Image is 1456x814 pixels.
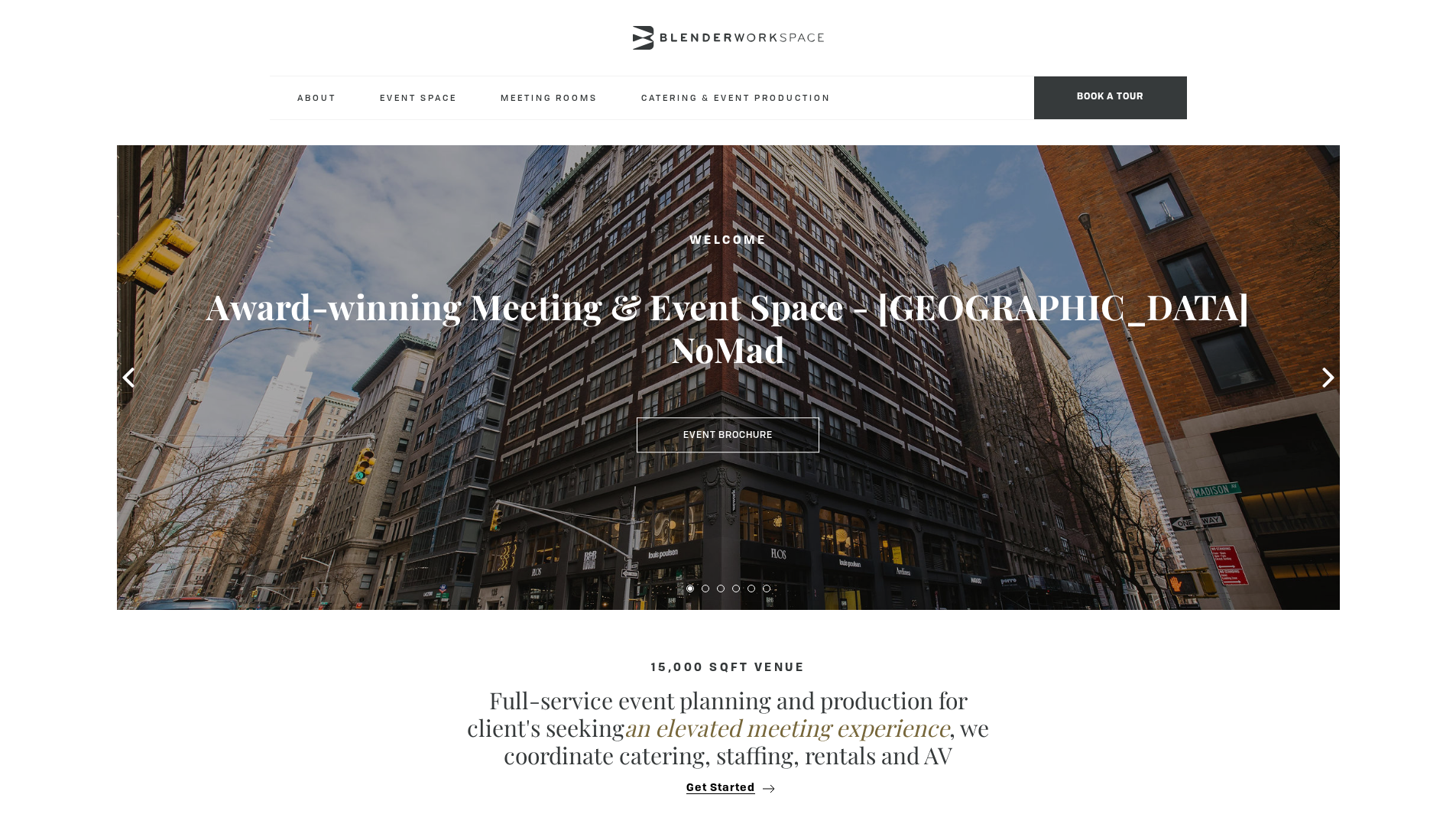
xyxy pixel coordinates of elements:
[624,712,949,743] em: an elevated meeting experience
[368,76,469,118] a: Event Space
[285,76,349,118] a: About
[270,662,1187,675] h4: 15,000 sqft venue
[1034,76,1187,119] span: Book a tour
[461,686,996,769] p: Full-service event planning and production for client's seeking , we coordinate catering, staffin...
[637,417,819,452] a: Event Brochure
[629,76,843,118] a: Catering & Event Production
[178,232,1279,251] h2: Welcome
[686,783,755,794] span: Get Started
[682,781,774,795] button: Get Started
[488,76,610,118] a: Meeting Rooms
[178,285,1279,371] h3: Award-winning Meeting & Event Space - [GEOGRAPHIC_DATA] NoMad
